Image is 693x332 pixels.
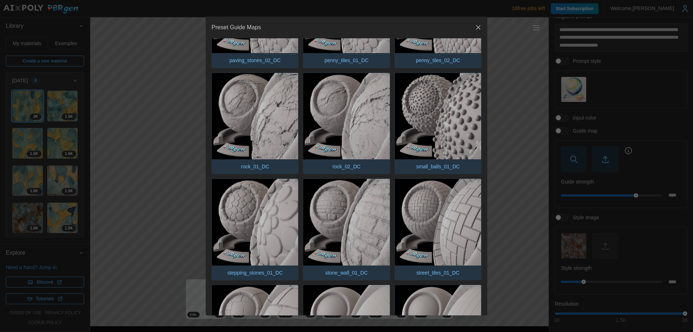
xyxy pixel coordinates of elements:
button: stepping_stones_01_DC.pngstepping_stones_01_DC [212,178,298,280]
p: stepping_stones_01_DC [224,266,286,280]
p: penny_tiles_02_DC [412,53,463,68]
img: small_balls_01_DC.png [395,73,481,159]
img: stone_wall_01_DC.png [303,179,389,265]
button: rock_02_DC.pngrock_02_DC [303,73,390,174]
button: stone_wall_01_DC.pngstone_wall_01_DC [303,178,390,280]
p: rock_01_DC [237,159,273,174]
p: paving_stones_02_DC [226,53,284,68]
img: rock_02_DC.png [303,73,389,159]
button: street_tiles_01_DC.pngstreet_tiles_01_DC [395,178,481,280]
p: penny_tiles_01_DC [321,53,372,68]
p: rock_02_DC [329,159,364,174]
p: stone_wall_01_DC [322,266,371,280]
p: small_balls_01_DC [413,159,463,174]
img: rock_01_DC.png [212,73,298,159]
img: stepping_stones_01_DC.png [212,179,298,265]
h2: Preset Guide Maps [212,25,261,30]
p: street_tiles_01_DC [413,266,463,280]
button: rock_01_DC.pngrock_01_DC [212,73,298,174]
button: small_balls_01_DC.pngsmall_balls_01_DC [395,73,481,174]
img: street_tiles_01_DC.png [395,179,481,265]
